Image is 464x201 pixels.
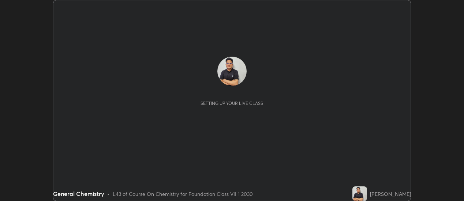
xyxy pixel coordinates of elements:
[352,186,367,201] img: c6578a43076444c38e725e8103efd974.jpg
[107,190,110,198] div: •
[201,100,263,106] div: Setting up your live class
[53,189,104,198] div: General Chemistry
[113,190,253,198] div: L43 of Course On Chemistry for Foundation Class VII 1 2030
[370,190,411,198] div: [PERSON_NAME]
[217,57,247,86] img: c6578a43076444c38e725e8103efd974.jpg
